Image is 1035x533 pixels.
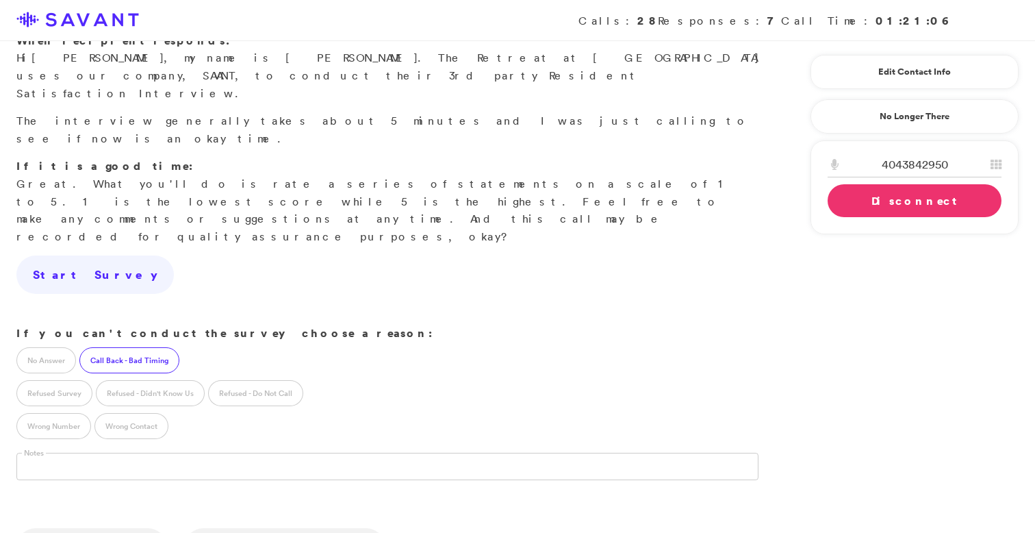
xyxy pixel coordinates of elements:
[16,325,433,340] strong: If you can't conduct the survey choose a reason:
[16,256,174,294] a: Start Survey
[208,380,303,406] label: Refused - Do Not Call
[16,33,230,48] strong: When recipient responds:
[79,347,179,373] label: Call Back - Bad Timing
[16,158,193,173] strong: If it is a good time:
[828,184,1001,217] a: Disconnect
[94,413,168,439] label: Wrong Contact
[16,347,76,373] label: No Answer
[16,413,91,439] label: Wrong Number
[637,13,658,28] strong: 28
[16,158,758,245] p: Great. What you'll do is rate a series of statements on a scale of 1 to 5. 1 is the lowest score ...
[828,61,1001,83] a: Edit Contact Info
[22,448,46,458] label: Notes
[96,380,205,406] label: Refused - Didn't Know Us
[16,380,92,406] label: Refused Survey
[16,32,758,102] p: Hi , my name is [PERSON_NAME]. The Retreat at [GEOGRAPHIC_DATA] uses our company, SAVANT, to cond...
[876,13,950,28] strong: 01:21:06
[31,51,164,64] span: [PERSON_NAME]
[810,99,1019,134] a: No Longer There
[16,112,758,147] p: The interview generally takes about 5 minutes and I was just calling to see if now is an okay time.
[767,13,781,28] strong: 7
